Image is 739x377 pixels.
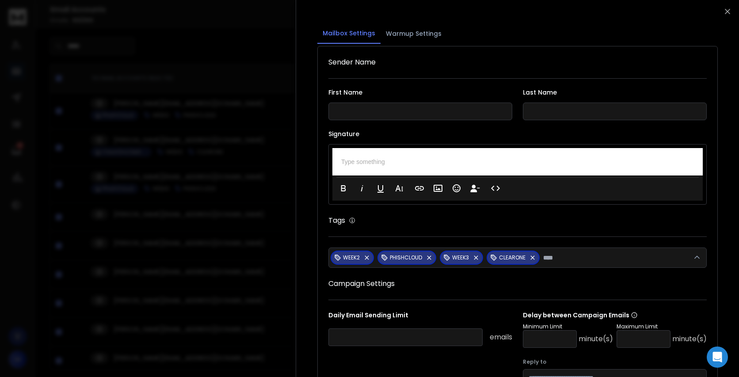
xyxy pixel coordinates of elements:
[430,179,446,197] button: Insert Image (Ctrl+P)
[354,179,370,197] button: Italic (Ctrl+I)
[499,254,526,261] p: CLEARONE
[467,179,484,197] button: Insert Unsubscribe Link
[452,254,469,261] p: WEEK3
[523,89,707,95] label: Last Name
[579,334,613,344] p: minute(s)
[328,278,707,289] h1: Campaign Settings
[411,179,428,197] button: Insert Link (Ctrl+K)
[381,24,447,43] button: Warmup Settings
[328,89,512,95] label: First Name
[328,57,707,68] h1: Sender Name
[328,215,345,226] h1: Tags
[335,179,352,197] button: Bold (Ctrl+B)
[672,334,707,344] p: minute(s)
[390,254,422,261] p: PHISHCLOUD
[490,332,512,343] p: emails
[523,323,613,330] p: Minimum Limit
[372,179,389,197] button: Underline (Ctrl+U)
[343,254,360,261] p: WEEK2
[707,347,728,368] div: Open Intercom Messenger
[617,323,707,330] p: Maximum Limit
[487,179,504,197] button: Code View
[391,179,408,197] button: More Text
[328,131,707,137] label: Signature
[523,358,707,366] label: Reply to
[317,23,381,44] button: Mailbox Settings
[523,311,707,320] p: Delay between Campaign Emails
[328,311,512,323] p: Daily Email Sending Limit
